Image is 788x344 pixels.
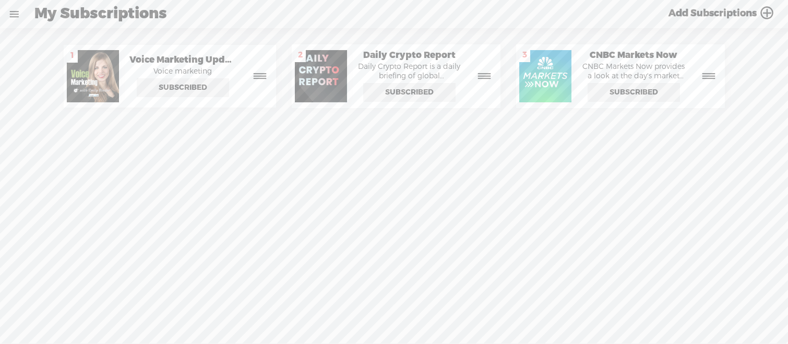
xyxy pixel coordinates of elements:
span: Daily Crypto Report [352,50,467,61]
p: Daily Crypto Report is a daily briefing of global cryptocurrency news for discerning enthusiasts ... [352,62,467,81]
p: Voice marketing [124,67,242,76]
p: CNBC Markets Now provides a look at the day's market moves with commentary and analysis from [PER... [577,62,691,81]
img: http%3A%2F%2Fres.cloudinary.com%2Ftrebble-fm%2Fimage%2Fupload%2Fv1565129539%2Fcom.trebble.trebble... [295,50,347,102]
span: My Subscriptions [34,1,167,28]
img: http%3A%2F%2Fres.cloudinary.com%2Ftrebble-fm%2Fimage%2Fupload%2Fv1559453549%2Fcom.trebble.trebble... [519,50,571,102]
span: CNBC Markets Now [577,50,691,61]
span: Subscribed [138,79,228,96]
span: Add Subscriptions [668,7,757,19]
span: Voice Marketing Update [124,54,242,66]
span: Subscribed [589,84,679,101]
span: Subscribed [364,84,455,101]
img: http%3A%2F%2Fres.cloudinary.com%2Ftrebble-fm%2Fimage%2Fupload%2Fv1578338189%2Fcom.trebble.trebble... [67,50,119,102]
